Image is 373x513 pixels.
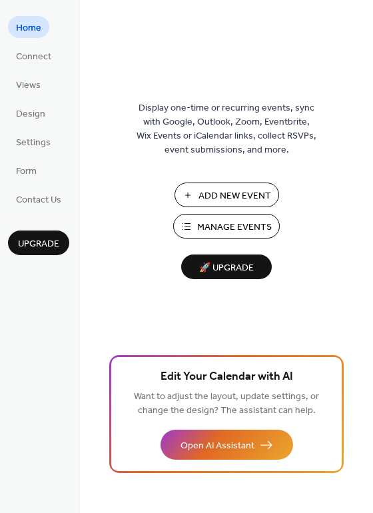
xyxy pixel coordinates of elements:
[197,221,272,235] span: Manage Events
[8,188,69,210] a: Contact Us
[8,159,45,181] a: Form
[189,259,264,277] span: 🚀 Upgrade
[16,21,41,35] span: Home
[161,430,293,460] button: Open AI Assistant
[16,107,45,121] span: Design
[16,79,41,93] span: Views
[18,237,59,251] span: Upgrade
[8,16,49,38] a: Home
[134,388,319,420] span: Want to adjust the layout, update settings, or change the design? The assistant can help.
[8,102,53,124] a: Design
[181,439,254,453] span: Open AI Assistant
[173,214,280,239] button: Manage Events
[181,255,272,279] button: 🚀 Upgrade
[137,101,316,157] span: Display one-time or recurring events, sync with Google, Outlook, Zoom, Eventbrite, Wix Events or ...
[16,50,51,64] span: Connect
[16,165,37,179] span: Form
[8,131,59,153] a: Settings
[16,136,51,150] span: Settings
[8,45,59,67] a: Connect
[175,183,279,207] button: Add New Event
[161,368,293,386] span: Edit Your Calendar with AI
[198,189,271,203] span: Add New Event
[16,193,61,207] span: Contact Us
[8,231,69,255] button: Upgrade
[8,73,49,95] a: Views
